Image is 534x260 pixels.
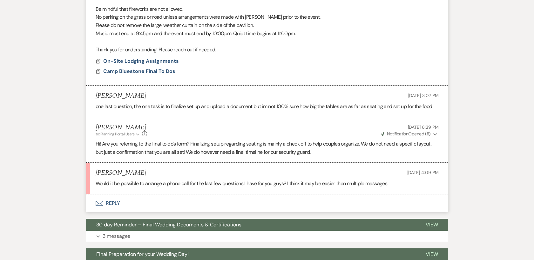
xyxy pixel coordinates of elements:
p: Please do not remove the large 'weather curtain' on the side of the pavilion. [96,21,439,29]
span: [DATE] 3:07 PM [408,93,438,98]
h5: [PERSON_NAME] [96,169,146,177]
span: [DATE] 4:09 PM [407,170,438,175]
h5: [PERSON_NAME] [96,124,147,132]
p: one last question, the one task is to finalize set up and upload a document but im not 100% sure ... [96,102,439,111]
span: Opened [381,131,431,137]
button: Camp Bluestone Final To Dos [103,68,177,75]
p: Thank you for understanding! Please reach out if needed. [96,46,439,54]
button: On-Site Lodging Assignments [103,57,180,65]
button: to: Planning Portal Users [96,131,141,137]
p: Would it be possible to arrange a phone call for the last few questions I have for you guys? I th... [96,179,439,188]
strong: ( 9 ) [425,131,430,137]
span: View [426,251,438,257]
button: NotificationOpened (9) [380,131,439,137]
span: On-Site Lodging Assignments [103,58,179,64]
p: No parking on the grass or road unless arrangements were made with [PERSON_NAME] prior to the event. [96,13,439,21]
h5: [PERSON_NAME] [96,92,146,100]
span: View [426,221,438,228]
p: Hi! Are you referring to the final to do's form? Finalizing setup regarding seating is mainly a c... [96,140,439,156]
span: 30 day Reminder – Final Wedding Documents & Certifications [96,221,241,228]
span: Final Preparation for your Wedding Day! [96,251,189,257]
span: Camp Bluestone Final To Dos [103,68,175,75]
p: 3 messages [103,232,130,240]
button: 3 messages [86,231,448,242]
p: Be mindful that fireworks are not allowed. [96,5,439,13]
button: 30 day Reminder – Final Wedding Documents & Certifications [86,219,416,231]
p: Music must end at 9:45pm and the event must end by 10:00pm. Quiet time begins at 11:00pm. [96,29,439,38]
button: Reply [86,194,448,212]
span: [DATE] 6:29 PM [408,124,438,130]
button: View [416,219,448,231]
span: Notification [387,131,408,137]
span: to: Planning Portal Users [96,132,135,137]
